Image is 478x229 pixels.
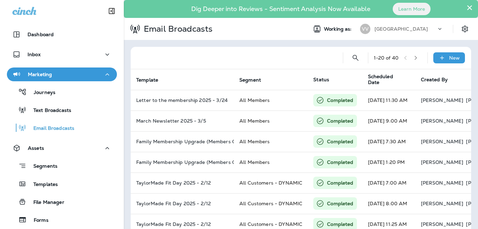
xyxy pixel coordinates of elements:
button: Dashboard [7,28,117,41]
span: Status [313,76,329,83]
span: Template [136,77,167,83]
button: Journeys [7,85,117,99]
span: Created By [421,76,448,83]
button: Settings [459,23,471,35]
td: [DATE] 11:30 AM [362,90,415,111]
p: Completed [327,97,353,104]
span: Segment [239,77,261,83]
p: TaylorMade Fit Day 2025 - 2/12 [136,201,228,206]
td: [DATE] 7:30 AM [362,131,415,152]
button: Text Broadcasts [7,103,117,117]
p: Email Broadcasts [26,125,74,132]
span: All Members [239,118,270,124]
p: Dig Deeper into Reviews - Sentiment Analysis Now Available [171,8,390,10]
button: Segments [7,158,117,173]
span: All Members [239,97,270,103]
p: Text Broadcasts [26,107,71,114]
button: Email Broadcasts [7,121,117,135]
p: Email Broadcasts [141,24,213,34]
p: Completed [327,221,353,228]
p: [PERSON_NAME] [421,97,464,103]
td: [DATE] 7:00 AM [362,173,415,193]
p: Family Membership Upgrade (Members Only) 2025 -1/14 last push [136,139,228,144]
span: Segment [239,77,270,83]
button: Templates [7,177,117,191]
div: VV [360,24,370,34]
p: Completed [327,200,353,207]
td: [DATE] 8:00 AM [362,193,415,214]
p: [PERSON_NAME] [421,118,464,124]
p: Inbox [28,52,41,57]
p: Completed [327,179,353,186]
span: Template [136,77,158,83]
button: Learn More [393,3,431,15]
span: All Members [239,159,270,165]
td: [DATE] 9:00 AM [362,111,415,131]
div: 1 - 20 of 40 [374,55,399,61]
p: Marketing [28,72,52,77]
p: Completed [327,138,353,145]
button: Collapse Sidebar [102,4,121,18]
p: Journeys [27,90,55,96]
span: Working as: [324,26,353,32]
p: Family Membership Upgrade (Members Only) 2025 -1/14 last push [136,159,228,165]
button: Assets [7,141,117,155]
button: Inbox [7,48,117,61]
p: TaylorMade Fit Day 2025 - 2/12 [136,221,228,227]
p: [PERSON_NAME] [421,139,464,144]
p: Templates [26,181,58,188]
p: Completed [327,159,353,166]
button: Marketing [7,67,117,81]
p: Assets [28,145,44,151]
p: TaylorMade Fit Day 2025 - 2/12 [136,180,228,186]
span: Scheduled Date [368,74,404,85]
p: [PERSON_NAME] [421,159,464,165]
span: All Members [239,138,270,145]
p: [PERSON_NAME] [421,201,464,206]
button: Forms [7,212,117,227]
p: File Manager [26,199,64,206]
p: [GEOGRAPHIC_DATA] [374,26,428,32]
p: [PERSON_NAME] [421,180,464,186]
p: Forms [27,217,48,224]
p: New [449,55,460,61]
button: Close [466,2,473,13]
p: Letter to the membership 2025 - 3/24 [136,97,228,103]
span: Scheduled Date [368,74,413,85]
p: Dashboard [28,32,54,37]
p: [PERSON_NAME] [421,221,464,227]
span: All Customers - DYNAMIC [239,200,302,207]
td: [DATE] 1:20 PM [362,152,415,173]
button: Search Email Broadcasts [349,51,362,65]
p: March Newsletter 2025 - 3/5 [136,118,228,124]
p: Segments [26,163,57,170]
p: Completed [327,117,353,124]
button: File Manager [7,195,117,209]
span: All Customers - DYNAMIC [239,180,302,186]
span: All Customers - DYNAMIC [239,221,302,227]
